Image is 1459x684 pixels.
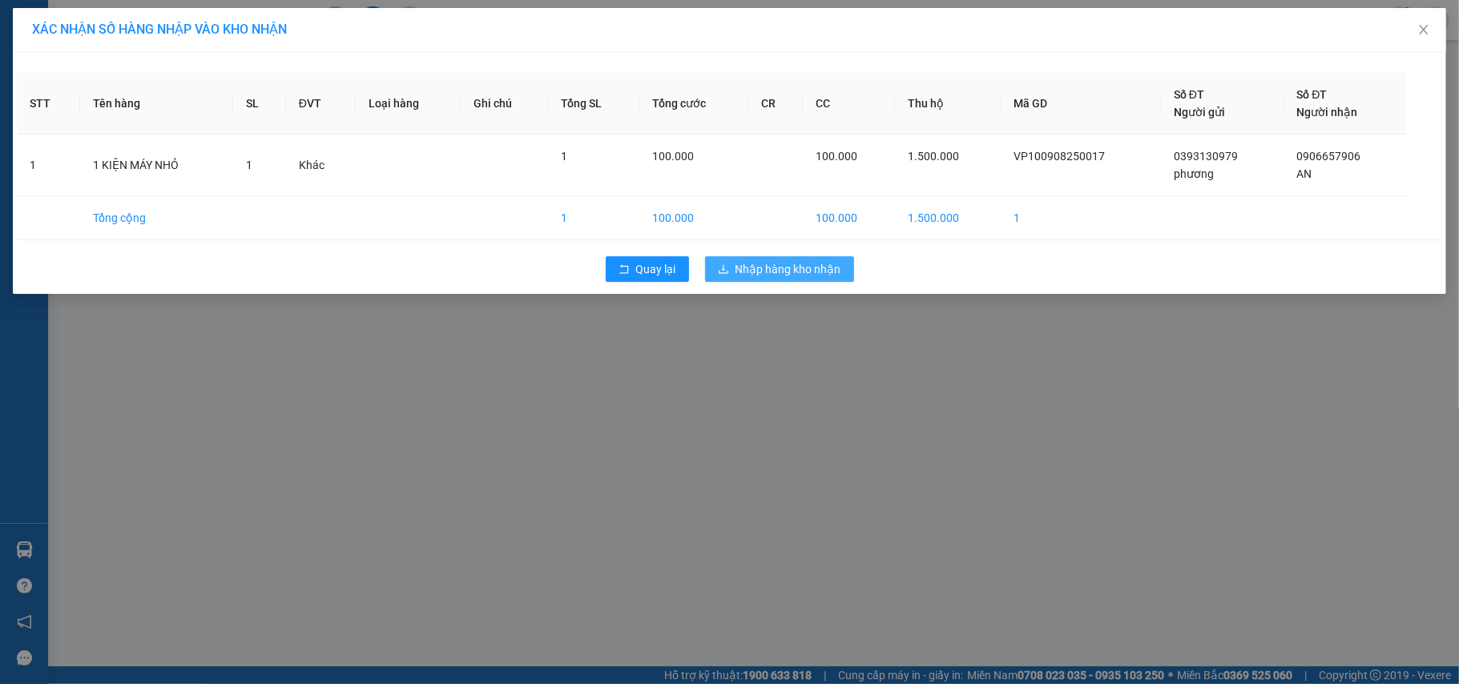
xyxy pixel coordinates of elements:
span: XÁC NHẬN SỐ HÀNG NHẬP VÀO KHO NHẬN [32,22,287,37]
td: Tổng cộng [80,196,233,240]
span: Nhập hàng kho nhận [736,260,841,278]
span: 0906657906 [1297,150,1361,163]
td: 1 [17,135,80,196]
span: close [1417,23,1430,36]
th: Loại hàng [356,73,460,135]
th: SL [233,73,286,135]
td: 1 [1001,196,1161,240]
td: 1.500.000 [895,196,1001,240]
button: downloadNhập hàng kho nhận [705,256,854,282]
span: phương [1174,167,1214,180]
th: CR [748,73,804,135]
span: 100.000 [652,150,694,163]
td: 1 [548,196,639,240]
span: download [718,264,729,276]
span: 0393130979 [1174,150,1238,163]
button: rollbackQuay lại [606,256,689,282]
span: 1 [561,150,567,163]
th: Mã GD [1001,73,1161,135]
td: 100.000 [803,196,895,240]
span: Người nhận [1297,106,1358,119]
td: 1 KIỆN MÁY NHỎ [80,135,233,196]
span: 1.500.000 [908,150,959,163]
span: Số ĐT [1174,88,1204,101]
span: VP100908250017 [1014,150,1105,163]
span: Số ĐT [1297,88,1328,101]
th: Thu hộ [895,73,1001,135]
th: CC [803,73,895,135]
span: 100.000 [816,150,857,163]
td: Khác [286,135,357,196]
th: Tổng cước [639,73,748,135]
th: Tên hàng [80,73,233,135]
button: Close [1401,8,1446,53]
th: Tổng SL [548,73,639,135]
span: Người gửi [1174,106,1225,119]
span: Quay lại [636,260,676,278]
th: Ghi chú [461,73,549,135]
span: AN [1297,167,1312,180]
th: ĐVT [286,73,357,135]
th: STT [17,73,80,135]
td: 100.000 [639,196,748,240]
span: rollback [619,264,630,276]
span: 1 [246,159,252,171]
